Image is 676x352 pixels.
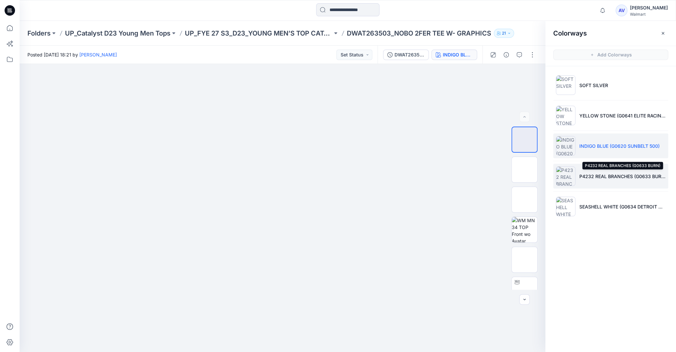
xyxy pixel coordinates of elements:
a: Folders [27,29,51,38]
span: Posted [DATE] 18:21 by [27,51,117,58]
a: [PERSON_NAME] [79,52,117,57]
div: AV [616,5,627,16]
button: 21 [494,29,514,38]
img: SEASHELL WHITE (G0634 DETROIT MUSCLE) [556,197,575,216]
a: UP_Catalyst D23 Young Men Tops [65,29,170,38]
button: INDIGO BLUE (G0620 SUNBELT 500) [431,50,477,60]
button: DWAT263503_NOBO 2FER TEE W- GRAPHICS [383,50,429,60]
div: INDIGO BLUE (G0620 SUNBELT 500) [443,51,473,58]
p: INDIGO BLUE (G0620 SUNBELT 500) [579,143,660,149]
img: YELLOW STONE (G0641 ELITE RACING) [556,106,575,125]
p: 21 [502,30,506,37]
img: SOFT SILVER [556,75,575,95]
div: DWAT263503_NOBO 2FER TEE W- GRAPHICS [394,51,425,58]
p: DWAT263503_NOBO 2FER TEE W- GRAPHICS [347,29,491,38]
p: SEASHELL WHITE (G0634 DETROIT MUSCLE) [579,203,666,210]
h2: Colorways [553,29,587,37]
img: INDIGO BLUE (G0620 SUNBELT 500) [556,136,575,156]
div: Walmart [630,12,668,17]
div: [PERSON_NAME] [630,4,668,12]
a: UP_FYE 27 S3_D23_YOUNG MEN’S TOP CATALYST [185,29,332,38]
p: YELLOW STONE (G0641 ELITE RACING) [579,112,666,119]
p: P4232 REAL BRANCHES (G0633 BURN) [579,173,666,180]
p: SOFT SILVER [579,82,608,89]
button: Details [501,50,511,60]
img: WM MN 34 TOP Front wo Avatar [512,217,537,242]
img: P4232 REAL BRANCHES (G0633 BURN) [556,166,575,186]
